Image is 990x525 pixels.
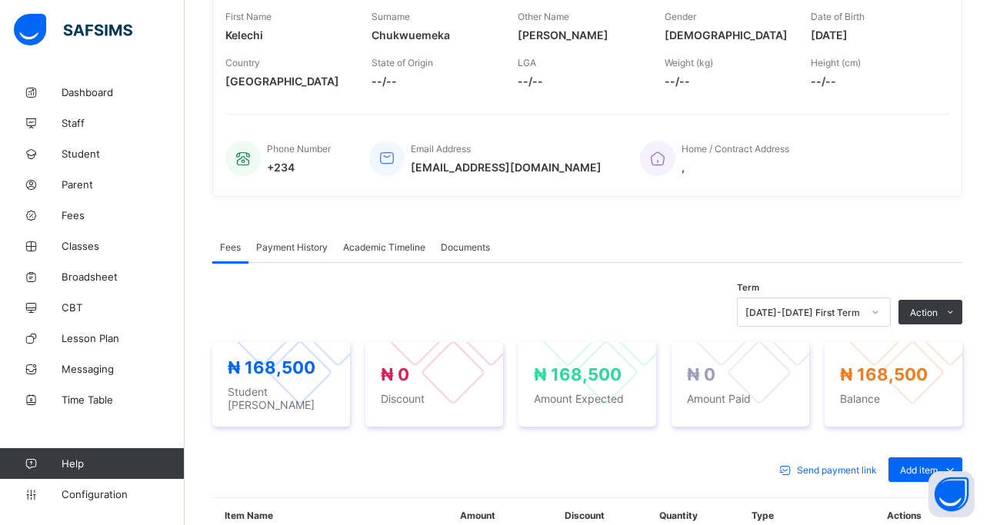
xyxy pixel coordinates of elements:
button: Open asap [928,471,975,517]
span: Amount Paid [687,392,794,405]
span: Payment History [256,241,328,253]
span: Configuration [62,488,184,500]
span: [GEOGRAPHIC_DATA] [225,75,348,88]
span: Student [PERSON_NAME] [228,385,335,411]
span: Staff [62,117,185,129]
span: Amount Expected [534,392,641,405]
span: --/-- [518,75,641,88]
span: Messaging [62,363,185,375]
span: Home / Contract Address [682,143,789,155]
span: LGA [518,57,536,68]
span: [DATE] [811,28,934,42]
span: Documents [441,241,490,253]
span: +234 [267,161,331,174]
span: Classes [62,240,185,252]
span: Add item [900,464,938,476]
span: Chukwuemeka [372,28,495,42]
span: Surname [372,11,410,22]
span: Time Table [62,394,185,406]
span: Discount [381,392,488,405]
span: Kelechi [225,28,348,42]
span: Gender [665,11,696,22]
span: Phone Number [267,143,331,155]
span: Other Name [518,11,569,22]
span: ₦ 168,500 [534,364,622,384]
span: --/-- [372,75,495,88]
span: Balance [840,392,947,405]
span: Action [910,307,938,318]
span: Help [62,457,184,470]
span: , [682,161,789,174]
span: Dashboard [62,86,185,98]
span: Parent [62,178,185,191]
span: ₦ 0 [381,364,409,384]
span: Term [737,282,759,293]
span: ₦ 168,500 [840,364,928,384]
span: Country [225,57,260,68]
span: CBT [62,301,185,314]
span: [PERSON_NAME] [518,28,641,42]
span: --/-- [811,75,934,88]
span: Lesson Plan [62,332,185,344]
span: Fees [220,241,241,253]
img: safsims [14,14,132,46]
span: ₦ 0 [687,364,715,384]
span: --/-- [665,75,788,88]
div: [DATE]-[DATE] First Term [745,307,862,318]
span: Academic Timeline [343,241,425,253]
span: Date of Birth [811,11,865,22]
span: [DEMOGRAPHIC_DATA] [665,28,788,42]
span: State of Origin [372,57,433,68]
span: Height (cm) [811,57,861,68]
span: Send payment link [797,464,877,476]
span: Student [62,148,185,160]
span: [EMAIL_ADDRESS][DOMAIN_NAME] [411,161,602,174]
span: Broadsheet [62,271,185,283]
span: Weight (kg) [665,57,713,68]
span: Fees [62,209,185,221]
span: First Name [225,11,272,22]
span: Email Address [411,143,471,155]
span: ₦ 168,500 [228,357,315,377]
